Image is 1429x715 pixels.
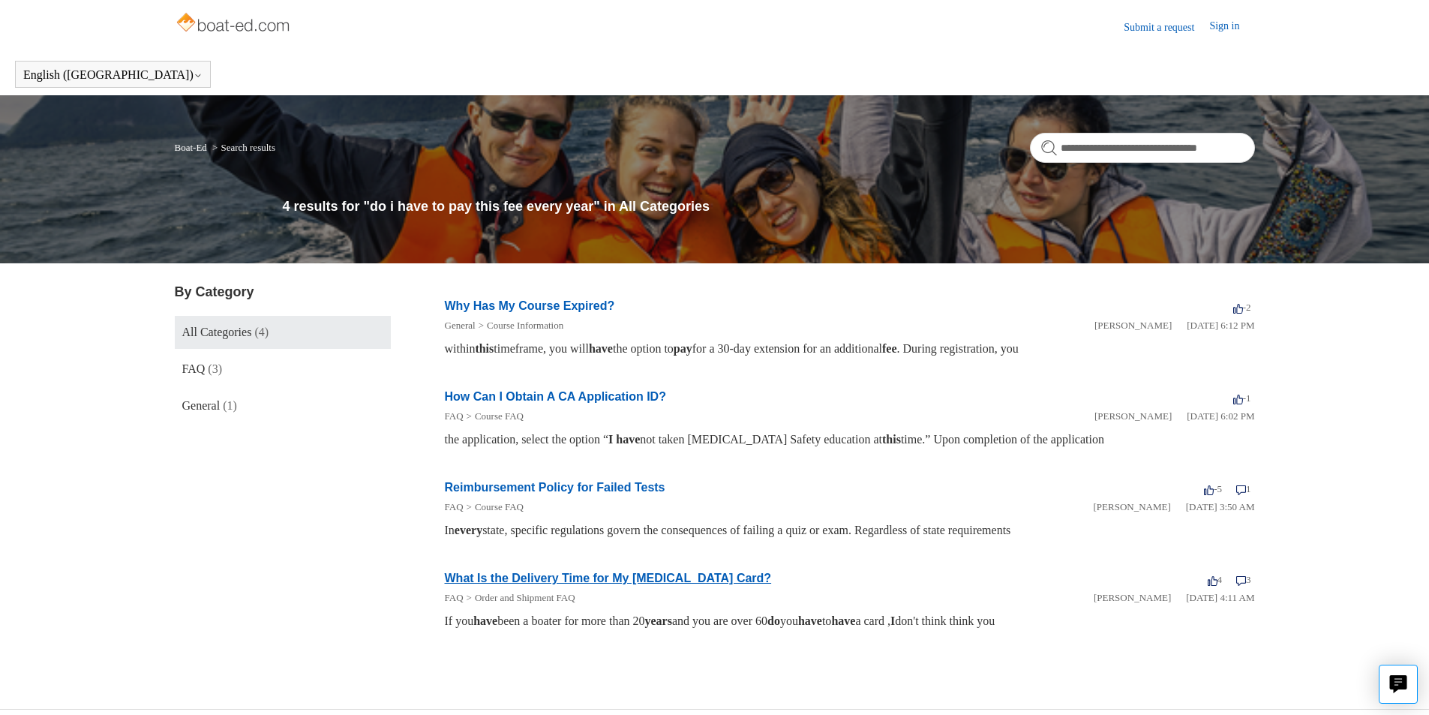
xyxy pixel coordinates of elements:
em: have [798,614,822,627]
li: Boat-Ed [175,142,210,153]
a: Order and Shipment FAQ [475,592,575,603]
h1: 4 results for "do i have to pay this fee every year" in All Categories [283,197,1255,217]
a: FAQ [445,410,464,422]
em: fee [882,342,897,355]
span: 4 [1208,574,1223,585]
li: General [445,318,476,333]
em: have [589,342,613,355]
em: pay [674,342,692,355]
em: years [645,614,672,627]
li: Course FAQ [464,409,524,424]
a: Reimbursement Policy for Failed Tests [445,481,665,494]
li: [PERSON_NAME] [1093,500,1170,515]
li: FAQ [445,500,464,515]
em: have [473,614,497,627]
span: 3 [1236,574,1251,585]
img: Boat-Ed Help Center home page [175,9,294,39]
button: Live chat [1379,665,1418,704]
a: All Categories (4) [175,316,391,349]
a: General (1) [175,389,391,422]
span: All Categories [182,326,252,338]
li: FAQ [445,590,464,605]
em: I [608,433,613,446]
a: FAQ [445,592,464,603]
time: 01/05/2024, 18:02 [1187,410,1254,422]
a: Submit a request [1124,20,1209,35]
span: -1 [1233,392,1251,404]
a: FAQ (3) [175,353,391,386]
em: every [455,524,482,536]
a: Why Has My Course Expired? [445,299,615,312]
span: (3) [208,362,222,375]
div: the application, select the option “ not taken [MEDICAL_DATA] Safety education at time.” Upon com... [445,431,1255,449]
span: FAQ [182,362,206,375]
a: FAQ [445,501,464,512]
em: do [767,614,780,627]
li: Search results [209,142,275,153]
time: 01/05/2024, 18:12 [1187,320,1254,331]
li: [PERSON_NAME] [1094,409,1172,424]
span: -2 [1233,302,1251,313]
div: In state, specific regulations govern the consequences of failing a quiz or exam. Regardless of s... [445,521,1255,539]
a: Course FAQ [475,410,524,422]
li: [PERSON_NAME] [1094,318,1172,333]
em: I [890,614,895,627]
li: Course FAQ [464,500,524,515]
a: Course FAQ [475,501,524,512]
time: 03/14/2022, 04:11 [1186,592,1254,603]
div: If you been a boater for more than 20 and you are over 60 you to a card , don't think think you [445,612,1255,630]
time: 03/16/2022, 03:50 [1186,501,1255,512]
button: English ([GEOGRAPHIC_DATA]) [23,68,203,82]
input: Search [1030,133,1255,163]
a: Boat-Ed [175,142,207,153]
li: FAQ [445,409,464,424]
span: -5 [1204,483,1222,494]
a: What Is the Delivery Time for My [MEDICAL_DATA] Card? [445,572,772,584]
em: this [475,342,494,355]
a: How Can I Obtain A CA Application ID? [445,390,666,403]
span: (4) [254,326,269,338]
span: (1) [223,399,237,412]
em: have [831,614,855,627]
div: within timeframe, you will the option to for a 30-day extension for an additional . During regist... [445,340,1255,358]
li: Course Information [476,318,564,333]
span: General [182,399,221,412]
a: Sign in [1209,18,1254,36]
a: Course Information [487,320,563,331]
em: have [616,433,640,446]
li: Order and Shipment FAQ [464,590,575,605]
span: 1 [1236,483,1251,494]
li: [PERSON_NAME] [1094,590,1171,605]
em: this [882,433,901,446]
a: General [445,320,476,331]
h3: By Category [175,282,391,302]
